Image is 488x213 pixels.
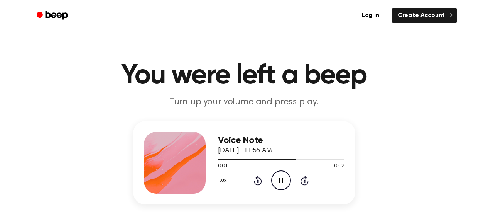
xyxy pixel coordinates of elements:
span: 0:01 [218,162,228,170]
a: Create Account [392,8,457,23]
a: Log in [354,7,387,24]
button: 1.0x [218,174,230,187]
p: Turn up your volume and press play. [96,96,392,109]
span: [DATE] · 11:56 AM [218,147,272,154]
h1: You were left a beep [47,62,442,90]
h3: Voice Note [218,135,344,146]
a: Beep [31,8,75,23]
span: 0:02 [334,162,344,170]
